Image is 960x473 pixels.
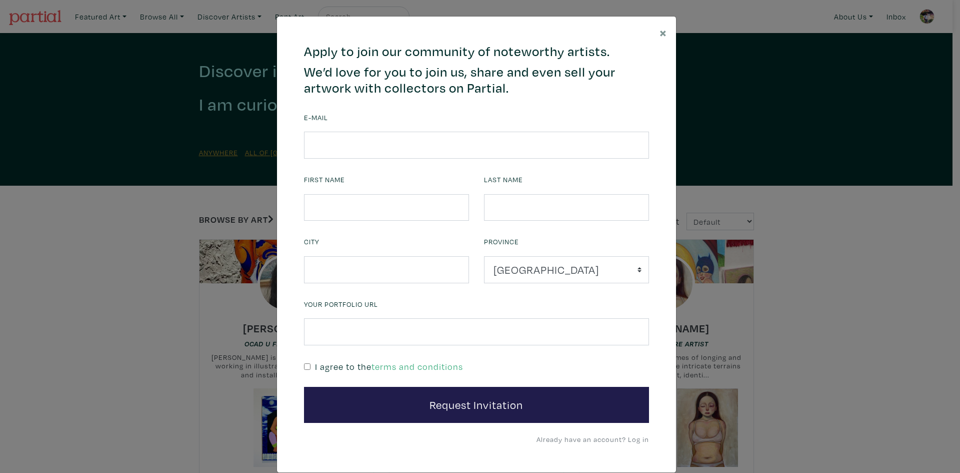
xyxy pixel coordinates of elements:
a: Already have an account? Log in [536,434,649,444]
label: Province [484,236,519,247]
h4: We’d love for you to join us, share and even sell your artwork with collectors on Partial. [304,64,649,97]
button: Request Invitation [304,387,649,423]
p: I agree to the [315,360,463,373]
h4: Apply to join our community of noteworthy artists. [304,44,649,60]
label: First Name [304,174,345,185]
label: E-mail [304,112,328,123]
label: Your portfolio URL [304,299,378,310]
a: terms and conditions [371,361,463,372]
span: × [659,24,667,41]
label: City [304,236,319,247]
label: Last Name [484,174,523,185]
button: Close [650,17,676,48]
